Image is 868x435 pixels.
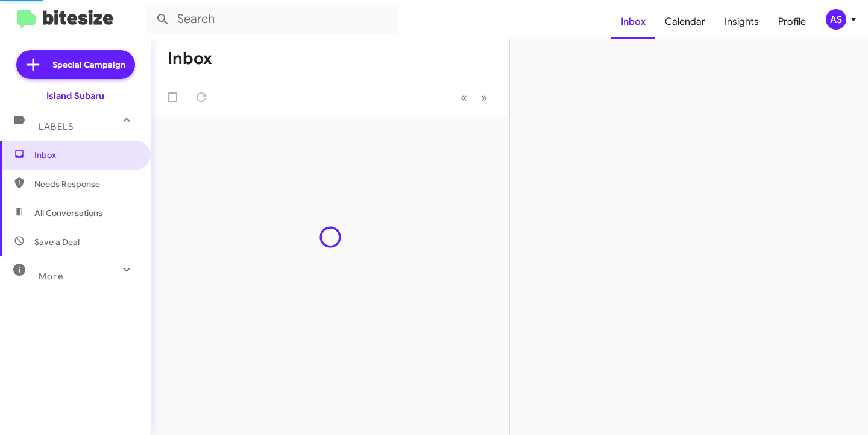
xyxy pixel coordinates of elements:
a: Insights [715,4,769,39]
button: Previous [453,85,474,110]
span: Labels [39,121,74,132]
nav: Page navigation example [454,85,495,110]
span: « [461,90,467,105]
button: AS [816,9,855,30]
span: Inbox [34,149,137,161]
span: More [39,271,63,282]
h1: Inbox [168,49,212,68]
a: Profile [769,4,816,39]
span: All Conversations [34,207,102,219]
span: Special Campaign [52,59,125,71]
div: AS [826,9,846,30]
span: Needs Response [34,178,137,190]
span: Save a Deal [34,236,80,248]
a: Calendar [655,4,715,39]
a: Inbox [611,4,655,39]
a: Special Campaign [16,50,135,79]
input: Search [146,5,399,34]
span: » [481,90,488,105]
button: Next [474,85,495,110]
div: Island Subaru [46,90,104,102]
